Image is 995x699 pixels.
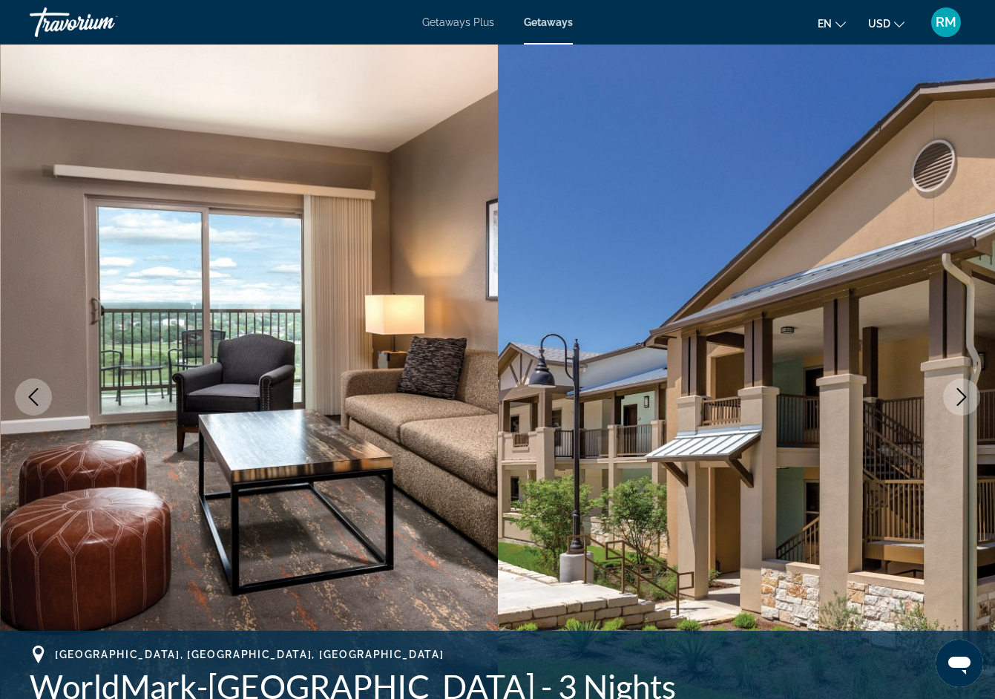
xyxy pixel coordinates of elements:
button: Next image [943,378,980,416]
a: Getaways [524,16,573,28]
button: Change language [818,13,846,34]
span: RM [936,15,956,30]
a: Getaways Plus [422,16,494,28]
button: Change currency [868,13,904,34]
span: en [818,18,832,30]
span: USD [868,18,890,30]
a: Travorium [30,3,178,42]
iframe: Button to launch messaging window [936,640,983,687]
span: [GEOGRAPHIC_DATA], [GEOGRAPHIC_DATA], [GEOGRAPHIC_DATA] [55,649,444,660]
button: User Menu [927,7,965,38]
button: Previous image [15,378,52,416]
